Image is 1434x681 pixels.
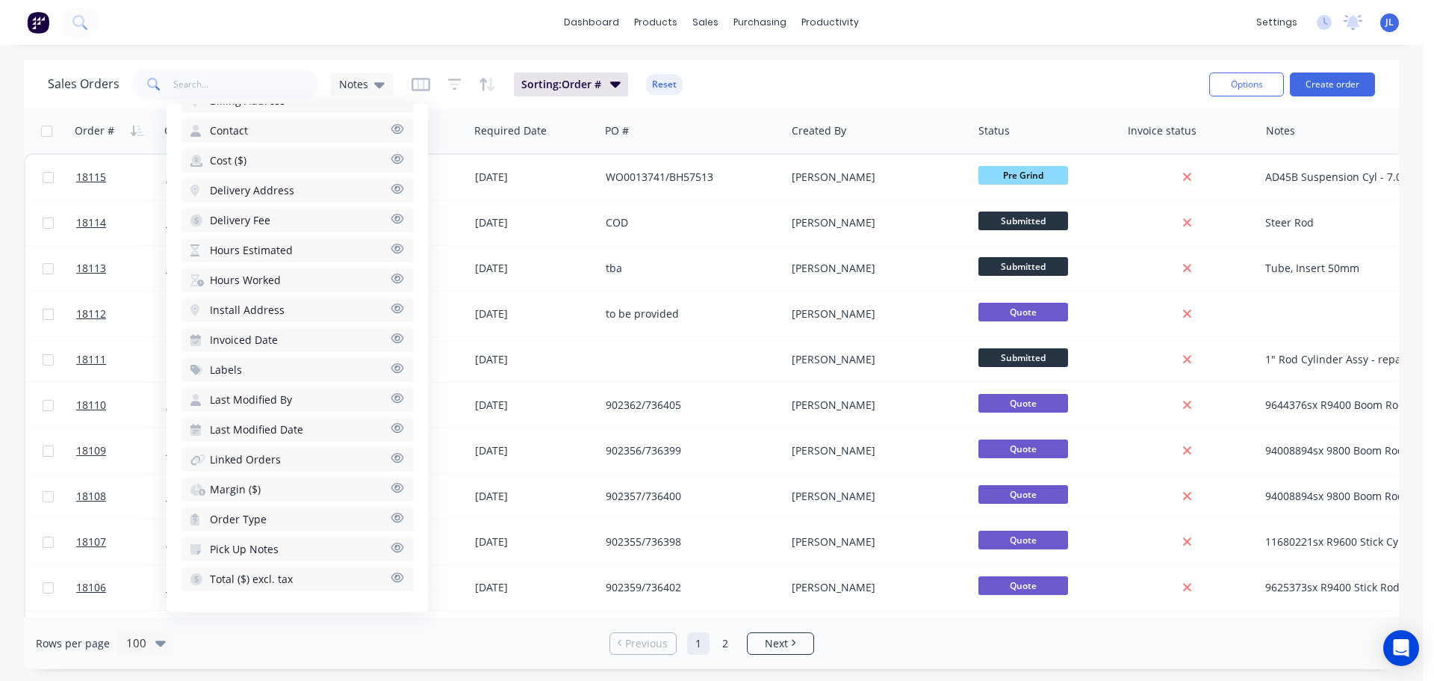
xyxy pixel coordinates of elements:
[1383,630,1419,666] div: Open Intercom Messenger
[474,123,547,138] div: Required Date
[76,474,166,519] a: 18108
[978,440,1068,458] span: Quote
[76,292,166,336] a: 18112
[76,398,106,413] span: 18110
[978,394,1068,413] span: Quote
[166,352,286,366] a: [PERSON_NAME] Pty Ltd
[181,238,413,262] button: Hours Estimated
[181,508,413,531] button: Order Type
[792,170,957,185] div: [PERSON_NAME]
[1209,73,1284,96] button: Options
[210,422,303,437] span: Last Modified Date
[687,632,710,655] a: Page 1 is your current page
[1385,16,1394,29] span: JL
[181,298,413,322] button: Install Address
[166,398,293,412] a: Liebherr Australia Pty Ltd
[978,303,1068,321] span: Quote
[978,485,1068,504] span: Quote
[1249,11,1305,34] div: settings
[978,123,1010,138] div: Status
[978,166,1068,185] span: Pre Grind
[726,11,794,34] div: purchasing
[792,489,957,504] div: [PERSON_NAME]
[76,580,106,595] span: 18106
[76,611,166,656] a: 18105
[166,534,293,549] a: Liebherr Australia Pty Ltd
[166,306,320,321] a: [PERSON_NAME] Group Pty Ltd
[76,383,166,428] a: 18110
[181,179,413,203] button: Delivery Address
[210,542,279,557] span: Pick Up Notes
[210,572,293,587] span: Total ($) excl. tax
[606,261,772,276] div: tba
[181,388,413,412] button: Last Modified By
[625,636,668,651] span: Previous
[27,11,49,34] img: Factory
[606,443,772,458] div: 902356/736399
[978,531,1068,549] span: Quote
[210,363,242,378] span: Labels
[714,632,736,655] a: Page 2
[685,11,726,34] div: sales
[181,149,413,173] button: Cost ($)
[181,328,413,352] button: Invoiced Date
[166,215,344,229] a: Concrete Pump Repairs and Spares
[475,306,594,321] div: [DATE]
[748,636,813,651] a: Next page
[475,170,594,185] div: [DATE]
[606,170,772,185] div: WO0013741/BH57513
[521,77,601,92] span: Sorting: Order #
[475,352,594,367] div: [DATE]
[475,261,594,276] div: [DATE]
[76,520,166,564] a: 18107
[978,348,1068,367] span: Submitted
[606,398,772,413] div: 902362/736405
[166,261,276,275] a: DMS Shock Absorbers
[475,398,594,413] div: [DATE]
[181,478,413,502] button: Margin ($)
[76,534,106,549] span: 18107
[605,123,629,138] div: PO #
[181,209,413,232] button: Delivery Fee
[76,200,166,245] a: 18114
[36,636,110,651] span: Rows per page
[475,215,594,230] div: [DATE]
[76,489,106,504] span: 18108
[181,567,413,591] button: Total ($) excl. tax
[76,215,106,230] span: 18114
[606,306,772,321] div: to be provided
[210,482,261,497] span: Margin ($)
[181,448,413,472] button: Linked Orders
[166,489,293,503] a: Liebherr Australia Pty Ltd
[475,580,594,595] div: [DATE]
[75,123,114,138] div: Order #
[166,170,288,184] a: Cavpower Pty Ltd (B/Hill)
[210,303,285,318] span: Install Address
[792,398,957,413] div: [PERSON_NAME]
[166,580,293,594] a: Liebherr Australia Pty Ltd
[1128,123,1196,138] div: Invoice status
[792,261,957,276] div: [PERSON_NAME]
[76,306,106,321] span: 18112
[76,443,106,458] span: 18109
[173,70,319,99] input: Search...
[210,243,293,258] span: Hours Estimated
[166,443,293,457] a: Liebherr Australia Pty Ltd
[210,213,270,228] span: Delivery Fee
[978,576,1068,595] span: Quote
[76,352,106,367] span: 18111
[210,153,246,168] span: Cost ($)
[48,77,119,91] h1: Sales Orders
[210,512,267,527] span: Order Type
[606,580,772,595] div: 902359/736402
[181,418,413,442] button: Last Modified Date
[792,443,957,458] div: [PERSON_NAME]
[76,261,106,276] span: 18113
[181,537,413,561] button: Pick Up Notes
[475,443,594,458] div: [DATE]
[76,565,166,610] a: 18106
[794,11,866,34] div: productivity
[792,580,957,595] div: [PERSON_NAME]
[181,268,413,292] button: Hours Worked
[765,636,788,651] span: Next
